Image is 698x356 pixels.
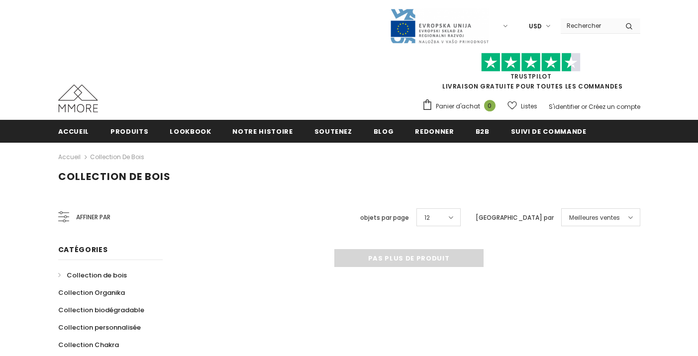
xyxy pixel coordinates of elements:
a: Accueil [58,120,90,142]
a: Créez un compte [589,102,640,111]
a: Collection biodégradable [58,301,144,319]
a: Redonner [415,120,454,142]
span: USD [529,21,542,31]
span: Accueil [58,127,90,136]
span: 12 [424,213,430,223]
span: Redonner [415,127,454,136]
span: Collection Organika [58,288,125,297]
span: or [581,102,587,111]
span: Produits [110,127,148,136]
a: B2B [476,120,490,142]
a: Collection Chakra [58,336,119,354]
span: Affiner par [76,212,110,223]
img: Faites confiance aux étoiles pilotes [481,53,581,72]
span: Suivi de commande [511,127,587,136]
a: S'identifier [549,102,580,111]
span: Catégories [58,245,108,255]
span: Meilleures ventes [569,213,620,223]
label: objets par page [360,213,409,223]
a: soutenez [314,120,352,142]
span: Collection biodégradable [58,305,144,315]
img: Cas MMORE [58,85,98,112]
span: 0 [484,100,496,111]
a: Collection personnalisée [58,319,141,336]
span: Collection de bois [67,270,127,280]
input: Search Site [561,18,618,33]
span: Blog [374,127,394,136]
span: Collection de bois [58,170,171,183]
span: soutenez [314,127,352,136]
span: Notre histoire [232,127,293,136]
img: Javni Razpis [390,8,489,44]
a: Collection Organika [58,284,125,301]
a: Listes [507,97,537,115]
a: TrustPilot [510,72,552,81]
a: Accueil [58,151,81,163]
span: Collection Chakra [58,340,119,350]
a: Produits [110,120,148,142]
span: Listes [521,101,537,111]
span: B2B [476,127,490,136]
span: Collection personnalisée [58,323,141,332]
a: Collection de bois [58,267,127,284]
a: Lookbook [170,120,211,142]
span: Panier d'achat [436,101,480,111]
a: Blog [374,120,394,142]
a: Collection de bois [90,153,144,161]
span: LIVRAISON GRATUITE POUR TOUTES LES COMMANDES [422,57,640,90]
span: Lookbook [170,127,211,136]
a: Panier d'achat 0 [422,99,500,114]
label: [GEOGRAPHIC_DATA] par [476,213,554,223]
a: Javni Razpis [390,21,489,30]
a: Suivi de commande [511,120,587,142]
a: Notre histoire [232,120,293,142]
